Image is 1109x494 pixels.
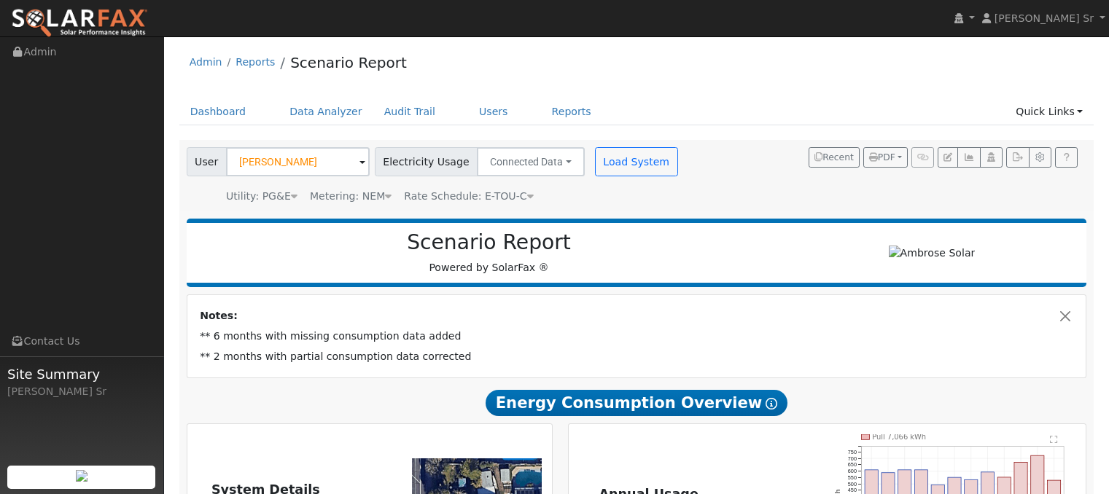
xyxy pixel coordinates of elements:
a: Dashboard [179,98,257,125]
a: Quick Links [1005,98,1094,125]
img: retrieve [76,470,87,482]
div: Powered by SolarFax ® [194,230,785,275]
img: SolarFax [11,8,148,39]
a: Scenario Report [290,54,407,71]
a: Admin [190,56,222,68]
button: Connected Data [477,147,585,176]
text: 500 [848,480,857,487]
a: Reports [541,98,602,125]
text:  [1051,435,1059,444]
input: Select a User [226,147,370,176]
text: 650 [848,461,857,468]
text: 700 [848,455,857,461]
text: 600 [848,468,857,474]
span: Energy Consumption Overview [486,390,787,416]
button: Multi-Series Graph [957,147,980,168]
span: Site Summary [7,364,156,384]
span: PDF [869,152,895,162]
span: Electricity Usage [375,147,478,176]
a: Audit Trail [373,98,446,125]
button: Edit User [938,147,958,168]
img: Ambrose Solar [889,246,976,261]
a: Users [468,98,519,125]
span: [PERSON_NAME] Sr [995,12,1094,24]
button: Recent [809,147,860,168]
a: Reports [236,56,275,68]
div: Utility: PG&E [226,189,297,204]
span: User [187,147,227,176]
text: 550 [848,474,857,481]
div: Metering: NEM [310,189,392,204]
text: Pull 7,066 kWh [873,433,927,441]
button: Export Interval Data [1006,147,1029,168]
text: 750 [848,448,857,455]
button: PDF [863,147,908,168]
strong: Notes: [200,310,238,321]
button: Login As [980,147,1003,168]
h2: Scenario Report [201,230,777,255]
i: Show Help [766,398,777,409]
span: Alias: HETOUC [404,190,533,202]
text: 450 [848,487,857,493]
button: Load System [595,147,678,176]
button: Settings [1029,147,1051,168]
a: Help Link [1055,147,1078,168]
button: Close [1058,308,1073,324]
div: [PERSON_NAME] Sr [7,384,156,399]
td: ** 2 months with partial consumption data corrected [198,347,1076,367]
td: ** 6 months with missing consumption data added [198,326,1076,347]
a: Data Analyzer [279,98,373,125]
